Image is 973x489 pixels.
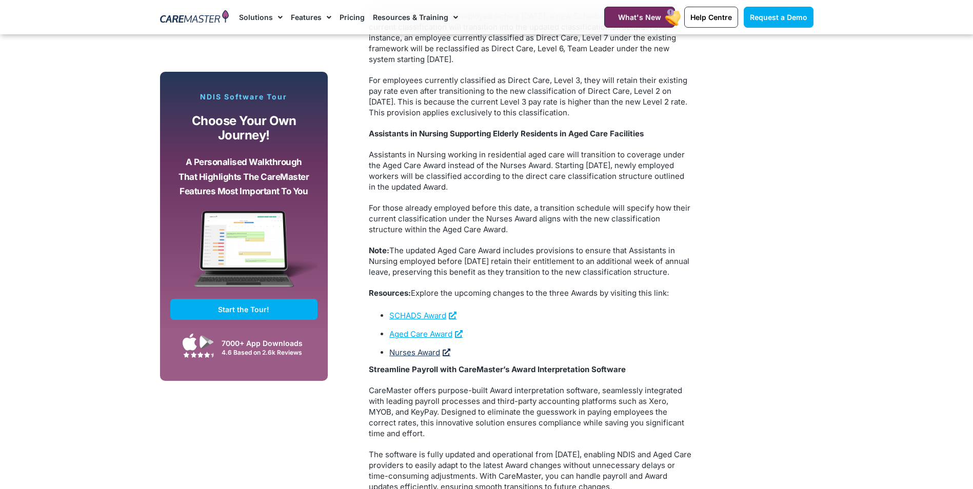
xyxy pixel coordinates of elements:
[618,13,661,22] span: What's New
[183,352,214,358] img: Google Play Store App Review Stars
[369,245,692,277] p: The updated Aged Care Award includes provisions to ensure that Assistants in Nursing employed bef...
[200,334,214,350] img: Google Play App Icon
[369,385,692,439] p: CareMaster offers purpose-built Award interpretation software, seamlessly integrated with leading...
[690,13,732,22] span: Help Centre
[170,92,318,101] p: NDIS Software Tour
[369,364,626,374] strong: Streamline Payroll with CareMaster’s Award Interpretation Software
[369,288,411,298] strong: Resources:
[369,75,692,118] p: For employees currently classified as Direct Care, Level 3, they will retain their existing pay r...
[178,155,310,199] p: A personalised walkthrough that highlights the CareMaster features most important to you
[183,333,197,351] img: Apple App Store Icon
[369,202,692,235] p: For those already employed before this date, a transition schedule will specify how their current...
[170,299,318,320] a: Start the Tour!
[389,348,450,357] a: Nurses Award
[218,305,269,314] span: Start the Tour!
[369,246,389,255] strong: Note:
[170,211,318,299] img: CareMaster Software Mockup on Screen
[369,11,692,65] p: For direct care workers employed before [DATE], a new Schedule I will outline how their current c...
[222,338,312,349] div: 7000+ App Downloads
[604,7,675,28] a: What's New
[744,7,813,28] a: Request a Demo
[684,7,738,28] a: Help Centre
[369,149,692,192] p: Assistants in Nursing working in residential aged care will transition to coverage under the Aged...
[369,129,644,138] strong: Assistants in Nursing Supporting Elderly Residents in Aged Care Facilities
[369,288,692,298] p: Explore the upcoming changes to the three Awards by visiting this link:
[178,114,310,143] p: Choose your own journey!
[222,349,312,356] div: 4.6 Based on 2.6k Reviews
[389,329,463,339] a: Aged Care Award
[160,10,229,25] img: CareMaster Logo
[750,13,807,22] span: Request a Demo
[389,311,456,320] a: SCHADS Award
